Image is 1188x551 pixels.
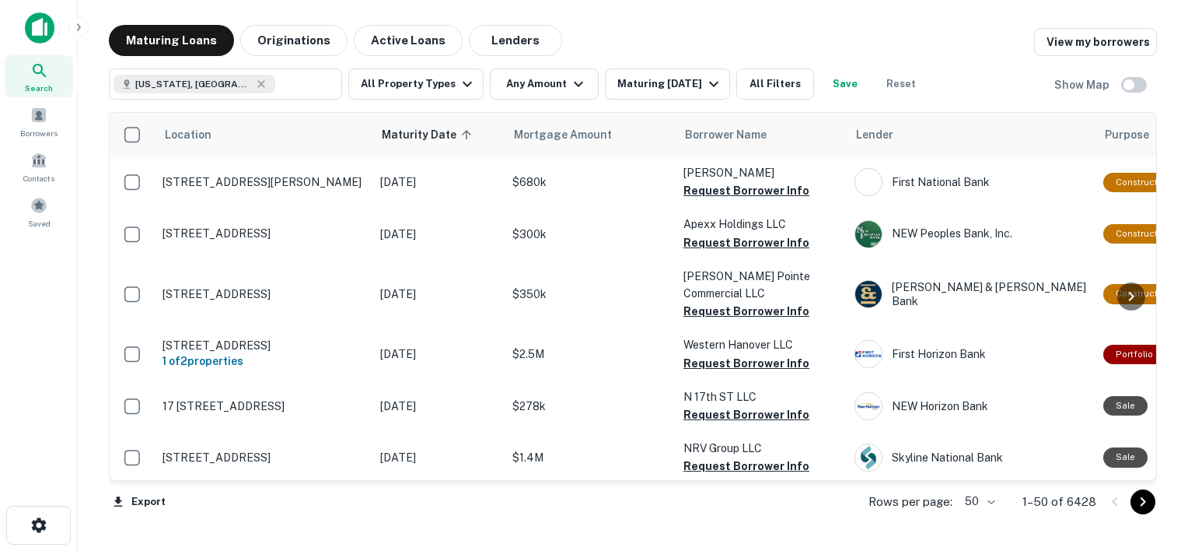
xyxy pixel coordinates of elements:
[959,490,998,513] div: 50
[1103,224,1183,244] div: This loan purpose was for construction
[162,353,365,370] h6: 1 of 2 properties
[512,226,668,243] p: $300k
[380,226,497,243] p: [DATE]
[683,233,809,252] button: Request Borrower Info
[20,127,58,139] span: Borrowers
[1103,396,1148,416] div: Sale
[135,77,252,91] span: [US_STATE], [GEOGRAPHIC_DATA]
[1103,173,1183,192] div: This loan purpose was for construction
[683,388,839,405] p: N 17th ST LLC
[854,392,1088,420] div: NEW Horizon Bank
[854,444,1088,472] div: Skyline National Bank
[28,217,51,230] span: Saved
[1103,345,1165,364] div: This is a portfolio loan with 2 properties
[683,216,839,233] p: Apexx Holdings LLC
[162,175,365,189] p: [STREET_ADDRESS][PERSON_NAME]
[683,440,839,457] p: NRV Group LLC
[512,286,668,303] p: $350k
[1103,447,1148,467] div: Sale
[683,354,809,373] button: Request Borrower Info
[868,493,952,511] p: Rows per page:
[855,341,882,367] img: picture
[854,168,1088,196] div: First National Bank
[505,113,676,156] th: Mortgage Amount
[855,444,882,471] img: picture
[512,346,668,363] p: $2.5M
[683,164,839,181] p: [PERSON_NAME]
[683,405,809,424] button: Request Borrower Info
[380,346,497,363] p: [DATE]
[685,125,767,144] span: Borrower Name
[5,146,73,188] a: Contacts
[855,281,882,307] img: picture
[372,113,505,156] th: Maturity Date
[605,68,730,100] button: Maturing [DATE]
[109,490,169,514] button: Export
[380,174,497,191] p: [DATE]
[240,25,348,56] button: Originations
[348,68,484,100] button: All Property Types
[1034,28,1157,56] a: View my borrowers
[854,340,1088,368] div: First Horizon Bank
[109,25,234,56] button: Maturing Loans
[162,451,365,465] p: [STREET_ADDRESS]
[5,100,73,142] a: Borrowers
[683,181,809,200] button: Request Borrower Info
[25,12,54,44] img: capitalize-icon.png
[1110,426,1188,501] iframe: Chat Widget
[1105,125,1149,144] span: Purpose
[162,226,365,240] p: [STREET_ADDRESS]
[162,399,365,413] p: 17 [STREET_ADDRESS]
[164,125,211,144] span: Location
[856,125,893,144] span: Lender
[512,449,668,466] p: $1.4M
[854,220,1088,248] div: NEW Peoples Bank, Inc.
[380,449,497,466] p: [DATE]
[512,398,668,415] p: $278k
[354,25,463,56] button: Active Loans
[820,68,870,100] button: Save your search to get updates of matches that match your search criteria.
[855,169,882,195] img: picture
[162,287,365,301] p: [STREET_ADDRESS]
[683,302,809,321] button: Request Borrower Info
[855,221,882,247] img: picture
[854,280,1088,308] div: [PERSON_NAME] & [PERSON_NAME] Bank
[380,286,497,303] p: [DATE]
[617,75,723,93] div: Maturing [DATE]
[683,457,809,476] button: Request Borrower Info
[847,113,1095,156] th: Lender
[683,336,839,353] p: Western Hanover LLC
[512,174,668,191] p: $680k
[155,113,372,156] th: Location
[162,339,365,353] p: [STREET_ADDRESS]
[380,398,497,415] p: [DATE]
[469,25,562,56] button: Lenders
[5,191,73,233] a: Saved
[1054,76,1112,93] h6: Show Map
[5,55,73,97] a: Search
[514,125,632,144] span: Mortgage Amount
[1022,493,1096,511] p: 1–50 of 6428
[676,113,847,156] th: Borrower Name
[1130,490,1155,514] button: Go to next page
[855,393,882,419] img: picture
[490,68,599,100] button: Any Amount
[876,68,926,100] button: Reset
[25,82,53,94] span: Search
[736,68,814,100] button: All Filters
[23,172,54,184] span: Contacts
[382,125,477,144] span: Maturity Date
[683,268,839,302] p: [PERSON_NAME] Pointe Commercial LLC
[1103,284,1183,304] div: This loan purpose was for construction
